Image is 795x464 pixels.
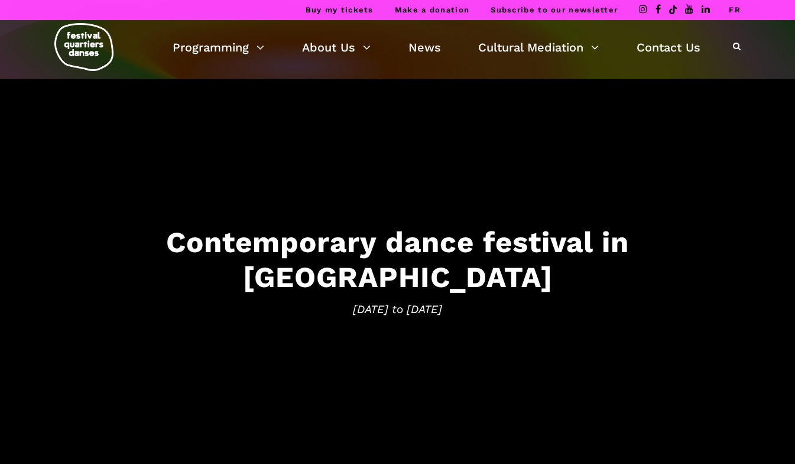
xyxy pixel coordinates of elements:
a: Subscribe to our newsletter [491,5,618,14]
a: Programming [173,37,264,57]
img: logo-fqd-med [54,23,113,71]
span: [DATE] to [DATE] [31,300,764,318]
a: Cultural Mediation [478,37,599,57]
a: About Us [302,37,371,57]
a: Contact Us [637,37,700,57]
h3: Contemporary dance festival in [GEOGRAPHIC_DATA] [31,225,764,295]
a: Buy my tickets [306,5,374,14]
a: News [408,37,441,57]
a: Make a donation [395,5,470,14]
a: FR [729,5,741,14]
